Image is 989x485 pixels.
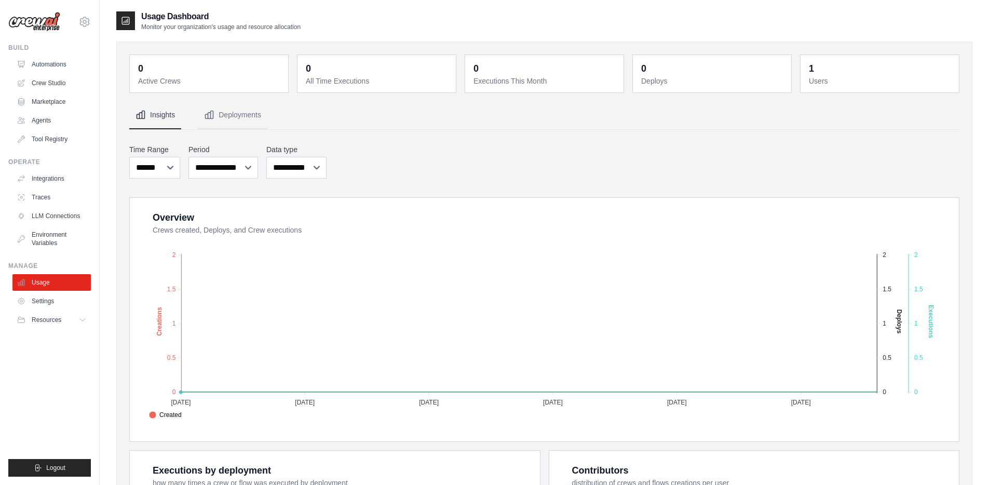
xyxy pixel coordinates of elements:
[12,56,91,73] a: Automations
[266,144,327,155] label: Data type
[12,189,91,206] a: Traces
[8,44,91,52] div: Build
[883,354,891,361] tspan: 0.5
[167,286,176,293] tspan: 1.5
[171,399,191,406] tspan: [DATE]
[141,23,301,31] p: Monitor your organization's usage and resource allocation
[198,101,267,129] button: Deployments
[8,158,91,166] div: Operate
[473,61,479,76] div: 0
[306,76,450,86] dt: All Time Executions
[12,112,91,129] a: Agents
[809,61,814,76] div: 1
[914,388,918,396] tspan: 0
[809,76,953,86] dt: Users
[12,75,91,91] a: Crew Studio
[883,388,886,396] tspan: 0
[129,101,959,129] nav: Tabs
[153,210,194,225] div: Overview
[12,131,91,147] a: Tool Registry
[914,286,923,293] tspan: 1.5
[572,463,629,478] div: Contributors
[167,354,176,361] tspan: 0.5
[8,12,60,32] img: Logo
[914,251,918,259] tspan: 2
[172,388,176,396] tspan: 0
[129,144,180,155] label: Time Range
[141,10,301,23] h2: Usage Dashboard
[172,251,176,259] tspan: 2
[896,309,903,334] text: Deploys
[153,463,271,478] div: Executions by deployment
[667,399,687,406] tspan: [DATE]
[791,399,811,406] tspan: [DATE]
[12,170,91,187] a: Integrations
[153,225,946,235] dt: Crews created, Deploys, and Crew executions
[138,76,282,86] dt: Active Crews
[641,76,785,86] dt: Deploys
[543,399,563,406] tspan: [DATE]
[12,93,91,110] a: Marketplace
[12,226,91,251] a: Environment Variables
[172,320,176,327] tspan: 1
[188,144,258,155] label: Period
[129,101,181,129] button: Insights
[641,61,646,76] div: 0
[8,262,91,270] div: Manage
[8,459,91,477] button: Logout
[12,293,91,309] a: Settings
[883,286,891,293] tspan: 1.5
[12,208,91,224] a: LLM Connections
[914,320,918,327] tspan: 1
[419,399,439,406] tspan: [DATE]
[156,307,163,336] text: Creations
[46,464,65,472] span: Logout
[914,354,923,361] tspan: 0.5
[473,76,617,86] dt: Executions This Month
[12,274,91,291] a: Usage
[138,61,143,76] div: 0
[883,251,886,259] tspan: 2
[883,320,886,327] tspan: 1
[149,410,182,420] span: Created
[295,399,315,406] tspan: [DATE]
[306,61,311,76] div: 0
[32,316,61,324] span: Resources
[927,305,934,338] text: Executions
[12,312,91,328] button: Resources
